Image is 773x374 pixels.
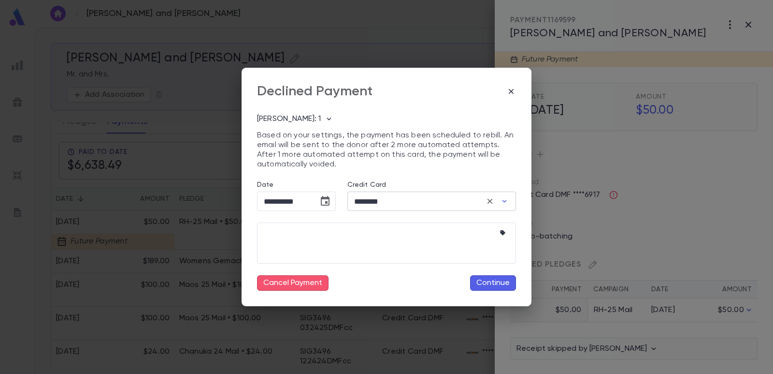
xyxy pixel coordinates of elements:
button: Choose date, selected date is Sep 11, 2025 [315,192,335,211]
p: Based on your settings, the payment has been scheduled to rebill. An email will be sent to the do... [257,131,516,169]
button: Cancel Payment [257,275,329,291]
label: Date [257,181,336,189]
button: Continue [470,275,516,291]
div: Declined Payment [257,83,373,100]
label: Credit Card [347,181,386,189]
p: [PERSON_NAME]: 1 [257,114,321,124]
